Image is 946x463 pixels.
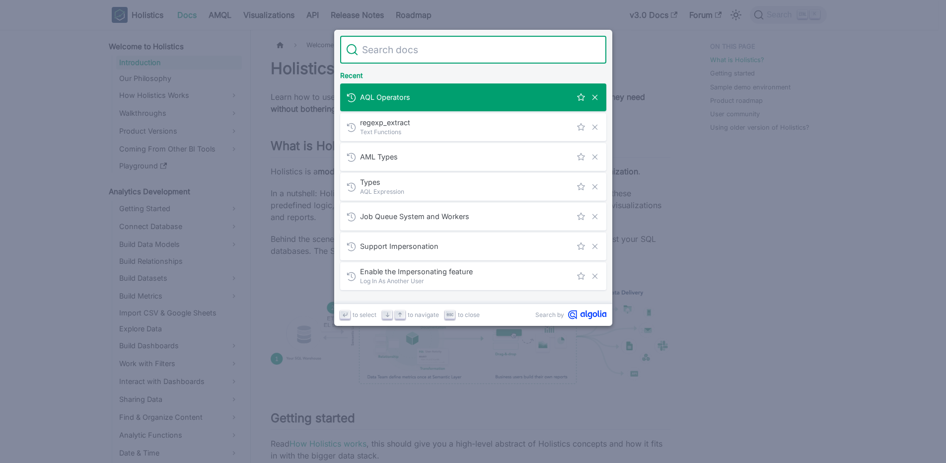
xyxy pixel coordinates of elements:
span: AQL Operators [360,92,572,102]
a: AML Types [340,143,606,171]
button: Save this search [576,271,586,282]
button: Remove this search from history [589,211,600,222]
button: Save this search [576,122,586,133]
span: Search by [535,310,564,319]
button: Save this search [576,92,586,103]
span: to navigate [408,310,439,319]
span: Log In As Another User [360,276,572,286]
button: Remove this search from history [589,122,600,133]
span: to close [458,310,480,319]
svg: Escape key [446,311,454,318]
button: Save this search [576,241,586,252]
a: AQL Operators [340,83,606,111]
span: Enable the Impersonating feature​ [360,267,572,276]
a: Support Impersonation [340,232,606,260]
svg: Arrow down [384,311,391,318]
button: Save this search [576,152,586,162]
button: Save this search [576,181,586,192]
button: Save this search [576,211,586,222]
button: Remove this search from history [589,152,600,162]
span: regexp_extract​ [360,118,572,127]
button: Remove this search from history [589,241,600,252]
a: Job Queue System and Workers [340,203,606,231]
a: Types​AQL Expression [340,173,606,201]
button: Remove this search from history [589,92,600,103]
span: Types​ [360,177,572,187]
span: to select [353,310,376,319]
div: Recent [338,64,608,83]
span: Text Functions [360,127,572,137]
svg: Arrow up [396,311,404,318]
button: Remove this search from history [589,271,600,282]
input: Search docs [358,36,600,64]
a: regexp_extract​Text Functions [340,113,606,141]
span: AQL Expression [360,187,572,196]
span: Support Impersonation [360,241,572,251]
button: Remove this search from history [589,181,600,192]
span: Job Queue System and Workers [360,212,572,221]
a: Search byAlgolia [535,310,606,319]
a: Enable the Impersonating feature​Log In As Another User [340,262,606,290]
svg: Algolia [568,310,606,319]
span: AML Types [360,152,572,161]
svg: Enter key [341,311,349,318]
